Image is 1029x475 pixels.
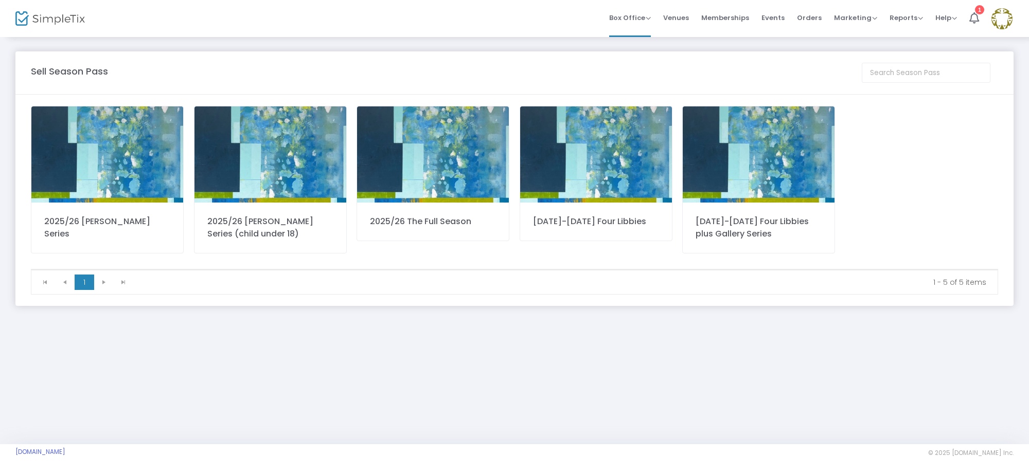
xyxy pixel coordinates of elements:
span: Marketing [834,13,877,23]
div: 2025/26 [PERSON_NAME] Series (child under 18) [207,215,333,240]
span: Events [761,5,785,31]
div: [DATE]-[DATE] Four Libbies [533,215,659,228]
span: Memberships [701,5,749,31]
span: Venues [663,5,689,31]
img: 638815514156207827seasonart30x30-small.jpeg [194,106,346,203]
span: Page 1 [75,275,94,290]
div: 2025/26 The Full Season [370,215,496,228]
img: 638898490510081663seasonart30x30-small.jpeg [683,106,835,203]
span: © 2025 [DOMAIN_NAME] Inc. [928,449,1014,457]
div: 2025/26 [PERSON_NAME] Series [44,215,170,240]
div: [DATE]-[DATE] Four Libbies plus Gallery Series [696,215,822,240]
kendo-pager-info: 1 - 5 of 5 items [140,277,986,287]
span: Box Office [609,13,651,23]
input: Search Season Pass [862,63,990,83]
img: 638815513968110996seasonart30x30-small.jpeg [31,106,183,203]
img: 638898488654074068seasonart30x30-small.jpeg [520,106,672,203]
m-panel-title: Sell Season Pass [31,64,108,78]
span: Help [935,13,957,23]
div: 1 [975,5,984,14]
span: Reports [890,13,923,23]
a: [DOMAIN_NAME] [15,448,65,456]
span: Orders [797,5,822,31]
img: 638815514320182634seasonart30x30-small.jpeg [357,106,509,203]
